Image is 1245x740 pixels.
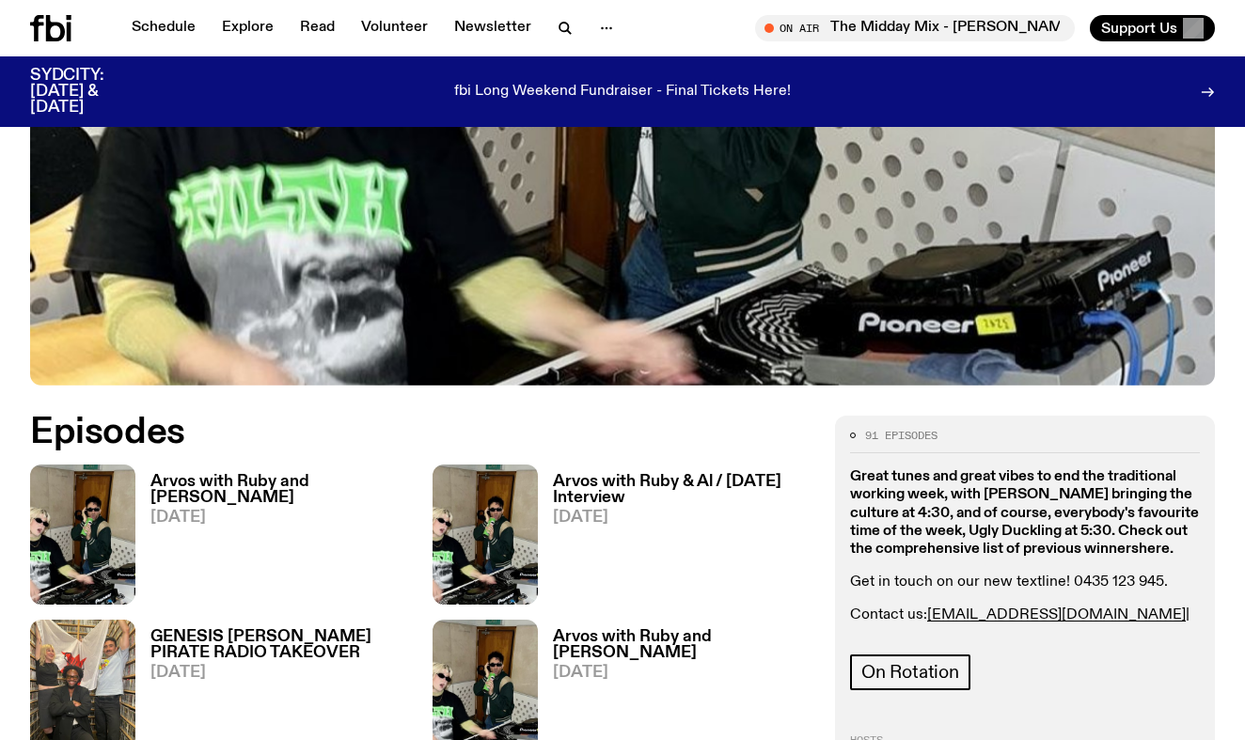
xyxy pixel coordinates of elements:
[30,416,812,449] h2: Episodes
[927,607,1186,622] a: [EMAIL_ADDRESS][DOMAIN_NAME]
[443,15,543,41] a: Newsletter
[120,15,207,41] a: Schedule
[850,574,1200,591] p: Get in touch on our new textline! 0435 123 945.
[865,431,938,441] span: 91 episodes
[1101,20,1177,37] span: Support Us
[850,469,1199,557] strong: Great tunes and great vibes to end the traditional working week, with [PERSON_NAME] bringing the ...
[433,464,538,605] img: Ruby wears a Collarbones t shirt and pretends to play the DJ decks, Al sings into a pringles can....
[454,84,791,101] p: fbi Long Weekend Fundraiser - Final Tickets Here!
[30,68,150,116] h3: SYDCITY: [DATE] & [DATE]
[1139,542,1170,557] a: here
[553,474,812,506] h3: Arvos with Ruby & Al / [DATE] Interview
[553,629,812,661] h3: Arvos with Ruby and [PERSON_NAME]
[150,510,410,526] span: [DATE]
[150,474,410,506] h3: Arvos with Ruby and [PERSON_NAME]
[861,662,959,683] span: On Rotation
[850,654,970,690] a: On Rotation
[135,474,410,605] a: Arvos with Ruby and [PERSON_NAME][DATE]
[350,15,439,41] a: Volunteer
[1090,15,1215,41] button: Support Us
[1170,542,1174,557] strong: .
[150,629,410,661] h3: GENESIS [PERSON_NAME] PIRATE RADIO TAKEOVER
[30,464,135,605] img: Ruby wears a Collarbones t shirt and pretends to play the DJ decks, Al sings into a pringles can....
[755,15,1075,41] button: On AirThe Midday Mix - [PERSON_NAME] & [PERSON_NAME]
[150,665,410,681] span: [DATE]
[211,15,285,41] a: Explore
[553,510,812,526] span: [DATE]
[553,665,812,681] span: [DATE]
[538,474,812,605] a: Arvos with Ruby & Al / [DATE] Interview[DATE]
[850,606,1200,642] p: Contact us: |
[289,15,346,41] a: Read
